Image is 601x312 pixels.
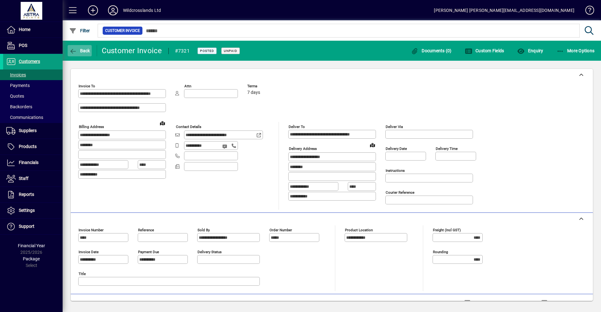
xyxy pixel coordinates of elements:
span: Support [19,224,34,229]
mat-label: Delivery time [436,146,458,151]
mat-label: Invoice date [79,250,99,254]
div: [PERSON_NAME] [PERSON_NAME][EMAIL_ADDRESS][DOMAIN_NAME] [434,5,574,15]
a: Financials [3,155,63,171]
button: Add [83,5,103,16]
button: Documents (0) [409,45,453,56]
mat-label: Delivery status [198,250,222,254]
span: Filter [69,28,90,33]
a: Knowledge Base [581,1,593,22]
span: Staff [19,176,28,181]
span: Products [19,144,37,149]
button: Profile [103,5,123,16]
span: Custom Fields [465,48,504,53]
span: Documents (0) [411,48,452,53]
mat-label: Rounding [433,250,448,254]
button: Filter [68,25,92,36]
span: Customers [19,59,40,64]
mat-label: Sold by [198,228,210,232]
mat-label: Instructions [386,168,405,173]
span: Unpaid [224,49,237,53]
a: Backorders [3,101,63,112]
mat-label: Deliver via [386,125,403,129]
div: Customer Invoice [102,46,162,56]
a: Quotes [3,91,63,101]
mat-label: Product location [345,228,373,232]
span: Invoices [6,72,26,77]
mat-label: Reference [138,228,154,232]
button: More Options [555,45,596,56]
div: Wildcrosslands Ltd [123,5,161,15]
span: Enquiry [517,48,543,53]
app-page-header-button: Back [63,45,97,56]
span: Settings [19,208,35,213]
button: Back [68,45,92,56]
div: #7321 [175,46,190,56]
span: Communications [6,115,43,120]
mat-label: Order number [270,228,292,232]
span: Suppliers [19,128,37,133]
mat-label: Freight (incl GST) [433,228,461,232]
a: Settings [3,203,63,218]
span: Financial Year [18,243,45,248]
mat-label: Invoice To [79,84,95,88]
mat-label: Payment due [138,250,159,254]
span: Back [69,48,90,53]
mat-label: Delivery date [386,146,407,151]
a: Payments [3,80,63,91]
button: Send SMS [218,139,233,154]
span: Home [19,27,30,32]
span: POS [19,43,27,48]
span: 7 days [247,90,260,95]
mat-label: Courier Reference [386,190,414,195]
mat-label: Deliver To [289,125,305,129]
mat-label: Title [79,272,86,276]
a: Reports [3,187,63,202]
a: Support [3,219,63,234]
button: Enquiry [516,45,545,56]
label: Show Cost/Profit [549,300,585,306]
mat-label: Attn [184,84,191,88]
span: Posted [200,49,214,53]
a: Communications [3,112,63,123]
a: View on map [157,118,167,128]
a: Invoices [3,69,63,80]
span: Terms [247,84,285,88]
span: Quotes [6,94,24,99]
span: Reports [19,192,34,197]
a: Home [3,22,63,38]
span: Payments [6,83,30,88]
span: Financials [19,160,39,165]
a: Products [3,139,63,155]
span: Package [23,256,40,261]
a: Suppliers [3,123,63,139]
label: Show Line Volumes/Weights [472,300,530,306]
mat-label: Invoice number [79,228,104,232]
span: More Options [557,48,595,53]
a: Staff [3,171,63,187]
span: Customer Invoice [105,28,140,34]
a: POS [3,38,63,54]
button: Custom Fields [463,45,506,56]
span: Backorders [6,104,32,109]
a: View on map [367,140,378,150]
